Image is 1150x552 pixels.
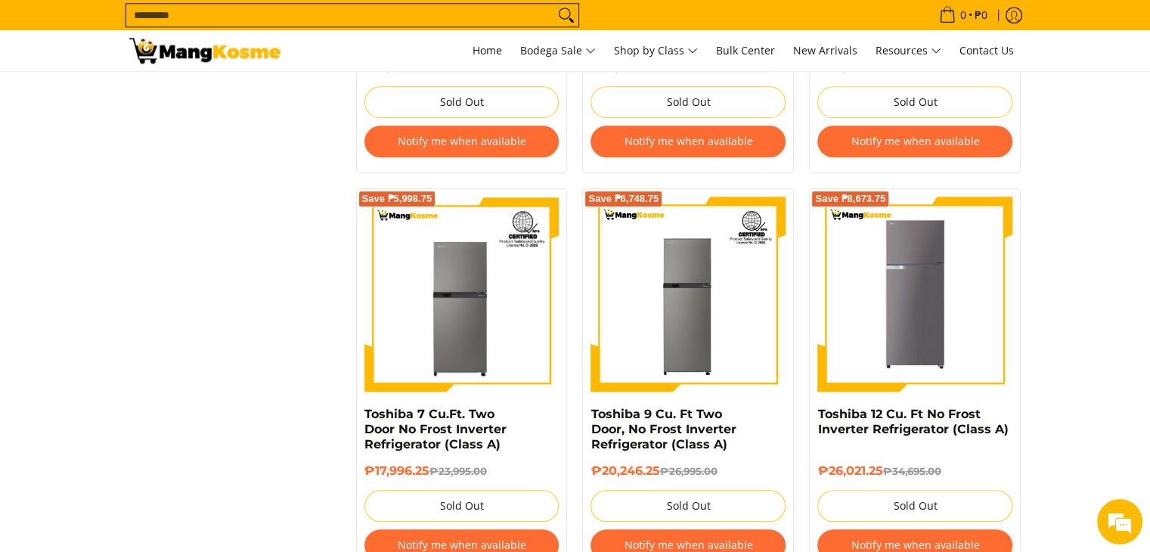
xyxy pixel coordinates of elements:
textarea: Type your message and hit 'Enter' [8,381,288,434]
span: Resources [876,42,941,60]
button: Notify me when available [364,126,560,157]
span: 0 [958,10,969,20]
button: Notify me when available [590,126,786,157]
span: Contact Us [959,43,1014,57]
button: Sold Out [364,86,560,118]
span: Save ₱8,673.75 [815,194,885,203]
a: Bodega Sale [513,30,603,71]
h6: ₱20,246.25 [590,464,786,479]
a: Contact Us [952,30,1021,71]
span: Shop by Class [614,42,698,60]
del: ₱26,995.00 [659,465,717,477]
nav: Main Menu [296,30,1021,71]
span: • [935,7,992,23]
a: Toshiba 9 Cu. Ft Two Door, No Frost Inverter Refrigerator (Class A) [590,407,736,451]
button: Sold Out [817,490,1012,522]
a: Bulk Center [708,30,783,71]
button: Notify me when available [817,126,1012,157]
img: Toshiba 12 Cu. Ft No Frost Inverter Refrigerator (Class A) [825,197,1005,392]
button: Sold Out [364,490,560,522]
img: Toshiba 9 Cu. Ft Two Door, No Frost Inverter Refrigerator (Class A) [590,197,786,392]
button: Sold Out [590,490,786,522]
h6: ₱17,996.25 [364,464,560,479]
span: Save ₱5,998.75 [362,194,432,203]
img: Toshiba 7 Cu.Ft. Two Door No Frost Inverter Refrigerator (Class A) [364,197,560,392]
span: ₱0 [972,10,990,20]
h6: ₱26,021.25 [817,464,1012,479]
a: Toshiba 7 Cu.Ft. Two Door No Frost Inverter Refrigerator (Class A) [364,407,507,451]
img: Bodega Sale Refrigerator l Mang Kosme: Home Appliances Warehouse Sale Two Door [129,38,281,64]
button: Sold Out [590,86,786,118]
a: Home [465,30,510,71]
a: Shop by Class [606,30,705,71]
span: Save ₱6,748.75 [588,194,659,203]
div: Chat with us now [79,85,254,104]
a: New Arrivals [786,30,865,71]
a: Resources [868,30,949,71]
span: We're online! [88,175,209,327]
span: New Arrivals [793,43,857,57]
span: Home [473,43,502,57]
button: Sold Out [817,86,1012,118]
del: ₱34,695.00 [882,465,941,477]
button: Search [554,4,578,26]
a: Toshiba 12 Cu. Ft No Frost Inverter Refrigerator (Class A) [817,407,1008,436]
del: ₱23,995.00 [429,465,487,477]
div: Minimize live chat window [248,8,284,44]
span: Bulk Center [716,43,775,57]
span: Bodega Sale [520,42,596,60]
